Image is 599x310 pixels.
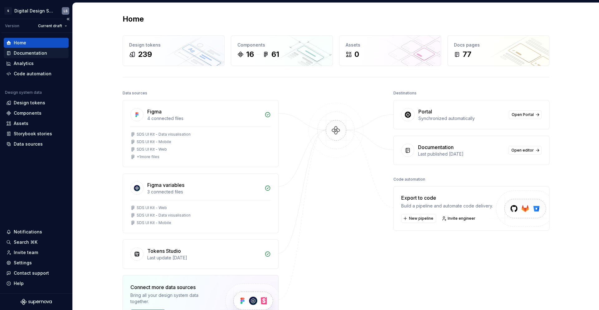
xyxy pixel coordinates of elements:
[137,147,167,152] div: SDS UI Kit - Web
[14,71,51,77] div: Code automation
[147,255,261,261] div: Last update [DATE]
[4,129,69,139] a: Storybook stories
[271,49,279,59] div: 61
[14,50,47,56] div: Documentation
[21,299,52,305] svg: Supernova Logo
[447,35,549,66] a: Docs pages77
[137,154,159,159] div: + 1 more files
[246,49,254,59] div: 16
[123,35,225,66] a: Design tokens239
[393,89,416,97] div: Destinations
[137,139,171,144] div: SDS UI Kit - Mobile
[14,280,24,287] div: Help
[401,194,493,202] div: Export to code
[14,40,26,46] div: Home
[5,90,42,95] div: Design system data
[4,48,69,58] a: Documentation
[4,58,69,68] a: Analytics
[4,258,69,268] a: Settings
[123,14,144,24] h2: Home
[14,260,32,266] div: Settings
[14,239,37,245] div: Search ⌘K
[129,42,218,48] div: Design tokens
[138,49,152,59] div: 239
[401,203,493,209] div: Build a pipeline and automate code delivery.
[4,278,69,288] button: Help
[35,22,70,30] button: Current draft
[4,237,69,247] button: Search ⌘K
[147,189,261,195] div: 3 connected files
[440,214,478,223] a: Invite engineer
[409,216,433,221] span: New pipeline
[354,49,359,59] div: 0
[509,110,542,119] a: Open Portal
[4,98,69,108] a: Design tokens
[237,42,326,48] div: Components
[418,143,454,151] div: Documentation
[4,108,69,118] a: Components
[137,213,191,218] div: SDS UI Kit - Data visualisation
[4,7,12,15] div: S
[418,115,505,122] div: Synchronized automatically
[137,205,167,210] div: SDS UI Kit - Web
[123,239,279,269] a: Tokens StudioLast update [DATE]
[401,214,436,223] button: New pipeline
[14,60,34,67] div: Analytics
[4,268,69,278] button: Contact support
[454,42,543,48] div: Docs pages
[14,270,49,276] div: Contact support
[14,229,42,235] div: Notifications
[14,110,41,116] div: Components
[130,292,215,305] div: Bring all your design system data together.
[64,15,72,23] button: Collapse sidebar
[14,8,54,14] div: Digital Design System
[512,112,534,117] span: Open Portal
[231,35,333,66] a: Components1661
[38,23,62,28] span: Current draft
[509,146,542,155] a: Open editor
[123,173,279,233] a: Figma variables3 connected filesSDS UI Kit - WebSDS UI Kit - Data visualisationSDS UI Kit - Mobile
[147,247,181,255] div: Tokens Studio
[4,247,69,257] a: Invite team
[448,216,475,221] span: Invite engineer
[418,108,432,115] div: Portal
[123,100,279,167] a: Figma4 connected filesSDS UI Kit - Data visualisationSDS UI Kit - MobileSDS UI Kit - Web+1more files
[14,120,28,127] div: Assets
[511,148,534,153] span: Open editor
[130,283,215,291] div: Connect more data sources
[1,4,71,17] button: SDigital Design SystemLS
[339,35,441,66] a: Assets0
[4,38,69,48] a: Home
[147,108,162,115] div: Figma
[418,151,505,157] div: Last published [DATE]
[4,227,69,237] button: Notifications
[147,181,184,189] div: Figma variables
[4,139,69,149] a: Data sources
[14,100,45,106] div: Design tokens
[5,23,19,28] div: Version
[14,249,38,256] div: Invite team
[4,69,69,79] a: Code automation
[14,141,43,147] div: Data sources
[137,132,191,137] div: SDS UI Kit - Data visualisation
[147,115,261,122] div: 4 connected files
[4,118,69,128] a: Assets
[64,8,68,13] div: LS
[14,131,52,137] div: Storybook stories
[123,89,147,97] div: Data sources
[463,49,471,59] div: 77
[393,175,425,184] div: Code automation
[346,42,435,48] div: Assets
[137,220,171,225] div: SDS UI Kit - Mobile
